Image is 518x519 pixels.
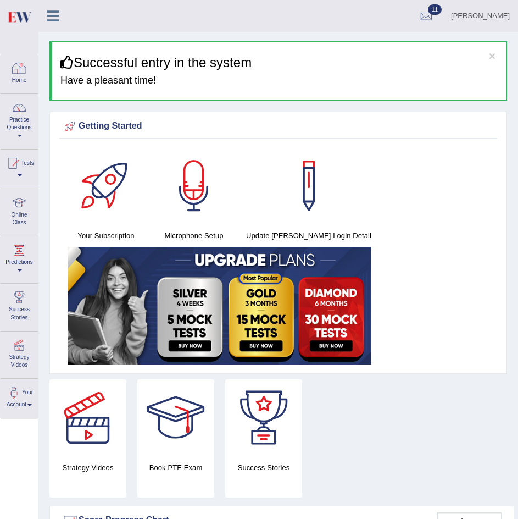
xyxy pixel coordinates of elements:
[225,462,302,473] h4: Success Stories
[1,332,38,375] a: Strategy Videos
[49,462,126,473] h4: Strategy Videos
[243,230,374,241] h4: Update [PERSON_NAME] Login Detail
[60,56,498,70] h3: Successful entry in the system
[1,150,38,185] a: Tests
[60,75,498,86] h4: Have a pleasant time!
[137,462,214,473] h4: Book PTE Exam
[1,189,38,233] a: Online Class
[489,50,495,62] button: ×
[1,94,38,146] a: Practice Questions
[1,379,38,415] a: Your Account
[428,4,442,15] span: 11
[1,54,38,90] a: Home
[155,230,232,241] h4: Microphone Setup
[68,230,144,241] h4: Your Subscription
[1,236,38,280] a: Predictions
[68,247,371,365] img: small5.jpg
[62,118,494,135] div: Getting Started
[1,284,38,327] a: Success Stories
